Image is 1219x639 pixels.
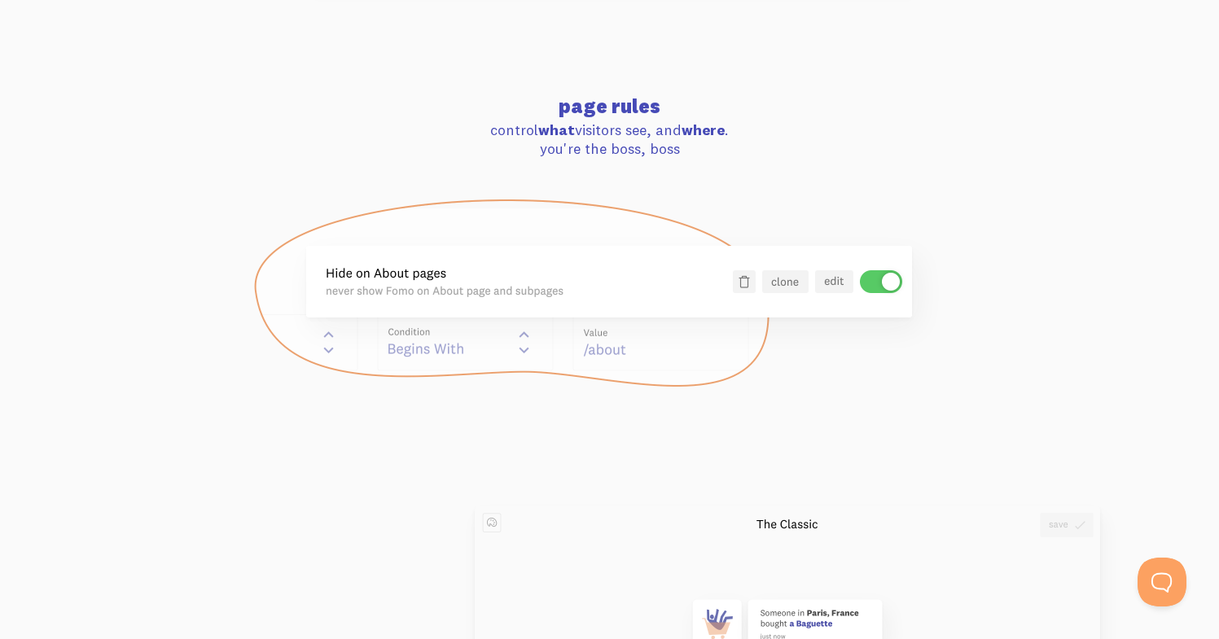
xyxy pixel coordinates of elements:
[156,120,1064,159] p: control visitors see, and . you're the boss, boss
[682,120,725,139] strong: where
[156,96,1064,116] h3: page rules
[1138,558,1186,606] iframe: Help Scout Beacon - Open
[538,120,575,139] strong: what
[252,198,967,388] img: page-rules-0e6b0490dd9ebfa6481ad8a672f286f7ba4a809a3b6b3563619a710f1e9325c7.png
